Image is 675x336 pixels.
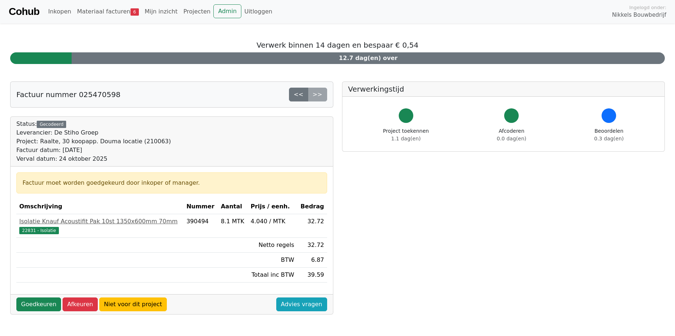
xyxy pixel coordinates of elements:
a: Goedkeuren [16,297,61,311]
a: Inkopen [45,4,74,19]
span: Ingelogd onder: [629,4,666,11]
a: Cohub [9,3,39,20]
a: Projecten [180,4,213,19]
a: Afkeuren [63,297,98,311]
td: BTW [248,253,297,268]
div: Beoordelen [594,127,624,143]
td: 390494 [184,214,218,238]
div: 8.1 MTK [221,217,245,226]
div: Factuur datum: [DATE] [16,146,171,155]
span: 0.3 dag(en) [594,136,624,141]
span: 1.1 dag(en) [391,136,421,141]
div: Factuur moet worden goedgekeurd door inkoper of manager. [23,179,321,187]
div: Gecodeerd [37,121,66,128]
a: Uitloggen [241,4,275,19]
th: Prijs / eenh. [248,199,297,214]
td: 39.59 [297,268,327,283]
td: 32.72 [297,238,327,253]
a: Advies vragen [276,297,327,311]
th: Bedrag [297,199,327,214]
a: Isolatie Knauf Acoustifit Pak 10st 1350x600mm 70mm22831 - Isolatie [19,217,181,235]
a: Admin [213,4,241,18]
a: Materiaal facturen6 [74,4,142,19]
span: Nikkels Bouwbedrijf [612,11,666,19]
td: 32.72 [297,214,327,238]
a: Niet voor dit project [99,297,167,311]
h5: Verwerkingstijd [348,85,659,93]
span: 0.0 dag(en) [497,136,526,141]
th: Nummer [184,199,218,214]
span: 6 [130,8,139,16]
div: 12.7 dag(en) over [72,52,665,64]
h5: Factuur nummer 025470598 [16,90,120,99]
div: Project toekennen [383,127,429,143]
div: Afcoderen [497,127,526,143]
a: Mijn inzicht [142,4,181,19]
div: Verval datum: 24 oktober 2025 [16,155,171,163]
div: Isolatie Knauf Acoustifit Pak 10st 1350x600mm 70mm [19,217,181,226]
div: Project: Raalte, 30 koopapp. Douma locatie (210063) [16,137,171,146]
td: Netto regels [248,238,297,253]
a: << [289,88,308,101]
div: 4.040 / MTK [251,217,294,226]
th: Aantal [218,199,248,214]
div: Status: [16,120,171,163]
span: 22831 - Isolatie [19,227,59,234]
div: Leverancier: De Stiho Groep [16,128,171,137]
h5: Verwerk binnen 14 dagen en bespaar € 0,54 [10,41,665,49]
th: Omschrijving [16,199,184,214]
td: Totaal inc BTW [248,268,297,283]
td: 6.87 [297,253,327,268]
